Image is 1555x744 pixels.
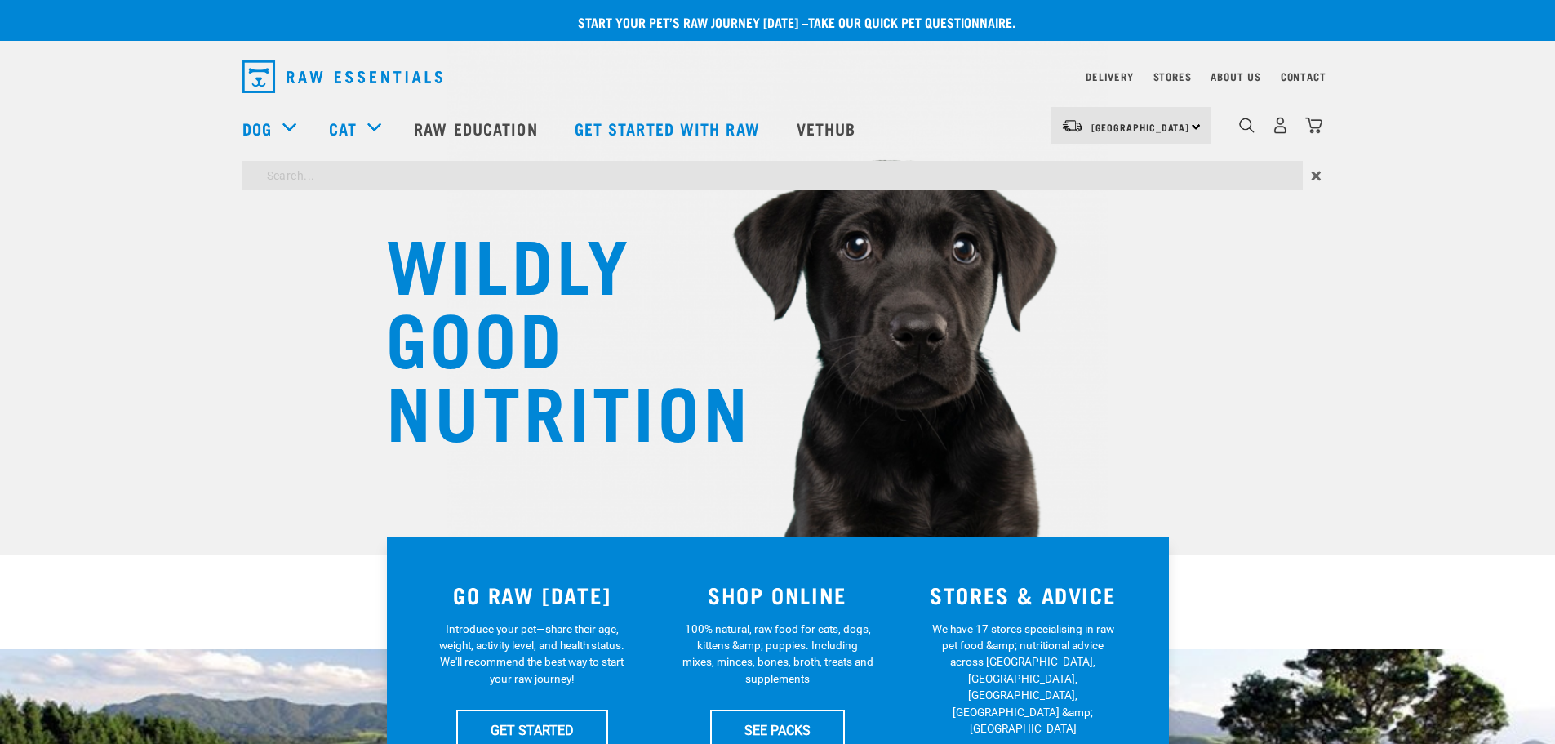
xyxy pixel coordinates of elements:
h3: STORES & ADVICE [910,582,1136,608]
p: 100% natural, raw food for cats, dogs, kittens &amp; puppies. Including mixes, minces, bones, bro... [682,621,873,688]
a: Get started with Raw [558,96,780,161]
nav: dropdown navigation [229,54,1326,100]
h3: SHOP ONLINE [664,582,891,608]
h1: WILDLY GOOD NUTRITION [386,225,713,445]
p: Introduce your pet—share their age, weight, activity level, and health status. We'll recommend th... [436,621,628,688]
p: We have 17 stores specialising in raw pet food &amp; nutritional advice across [GEOGRAPHIC_DATA],... [927,621,1119,737]
span: [GEOGRAPHIC_DATA] [1091,124,1190,130]
img: home-icon@2x.png [1305,117,1322,134]
a: Cat [329,116,357,140]
input: Search... [242,161,1303,190]
a: take our quick pet questionnaire. [808,18,1015,25]
img: Raw Essentials Logo [242,60,442,93]
a: Contact [1281,74,1326,79]
a: Stores [1153,74,1192,79]
img: home-icon-1@2x.png [1239,118,1255,133]
span: × [1311,161,1322,190]
img: user.png [1272,117,1289,134]
h3: GO RAW [DATE] [420,582,646,608]
img: van-moving.png [1061,118,1083,133]
a: Vethub [780,96,877,161]
a: Raw Education [398,96,558,161]
a: Delivery [1086,74,1133,79]
a: About Us [1211,74,1260,79]
a: Dog [242,116,272,140]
